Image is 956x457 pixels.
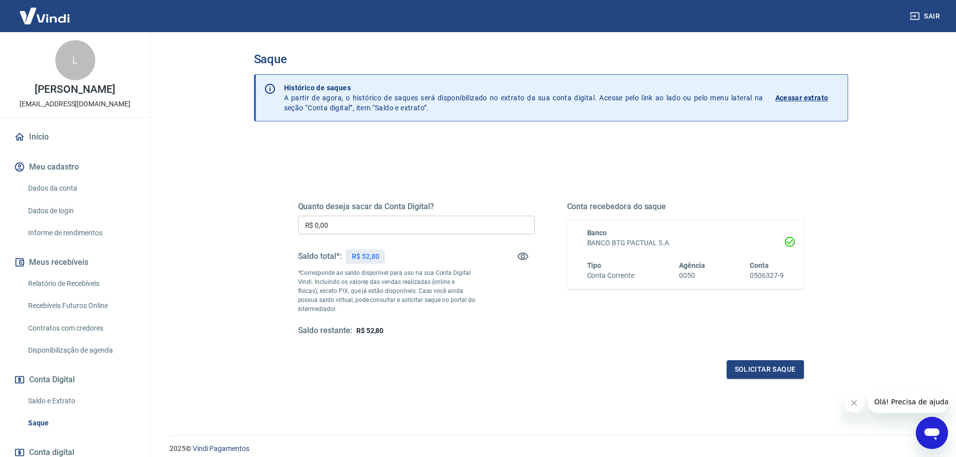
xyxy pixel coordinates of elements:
button: Conta Digital [12,369,138,391]
p: Acessar extrato [775,93,829,103]
button: Solicitar saque [727,360,804,379]
span: Tipo [587,261,602,269]
p: 2025 © [170,443,932,454]
div: L [55,40,95,80]
button: Meus recebíveis [12,251,138,273]
span: Olá! Precisa de ajuda? [6,7,84,15]
h3: Saque [254,52,848,66]
iframe: Botão para abrir a janela de mensagens [916,417,948,449]
h6: 0506327-9 [750,270,784,281]
a: Recebíveis Futuros Online [24,295,138,316]
p: [EMAIL_ADDRESS][DOMAIN_NAME] [20,99,130,109]
a: Início [12,126,138,148]
p: Histórico de saques [284,83,763,93]
a: Dados de login [24,201,138,221]
h6: Conta Corrente [587,270,634,281]
p: R$ 52,80 [352,251,379,262]
button: Meu cadastro [12,156,138,178]
p: A partir de agora, o histórico de saques será disponibilizado no extrato da sua conta digital. Ac... [284,83,763,113]
a: Vindi Pagamentos [193,444,249,452]
p: [PERSON_NAME] [35,84,115,95]
h6: BANCO BTG PACTUAL S.A. [587,238,784,248]
span: Conta [750,261,769,269]
a: Acessar extrato [775,83,840,113]
a: Saque [24,413,138,433]
h5: Quanto deseja sacar da Conta Digital? [298,202,535,212]
button: Sair [908,7,944,26]
span: Banco [587,229,607,237]
p: *Corresponde ao saldo disponível para uso na sua Conta Digital Vindi. Incluindo os valores das ve... [298,268,476,314]
a: Saldo e Extrato [24,391,138,411]
a: Contratos com credores [24,318,138,339]
a: Dados da conta [24,178,138,199]
a: Disponibilização de agenda [24,340,138,361]
span: Agência [679,261,705,269]
a: Relatório de Recebíveis [24,273,138,294]
h6: 0050 [679,270,705,281]
h5: Saldo total*: [298,251,342,261]
h5: Saldo restante: [298,326,352,336]
span: R$ 52,80 [356,327,384,335]
a: Informe de rendimentos [24,223,138,243]
iframe: Fechar mensagem [844,393,864,413]
img: Vindi [12,1,77,31]
h5: Conta recebedora do saque [567,202,804,212]
iframe: Mensagem da empresa [868,391,948,413]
